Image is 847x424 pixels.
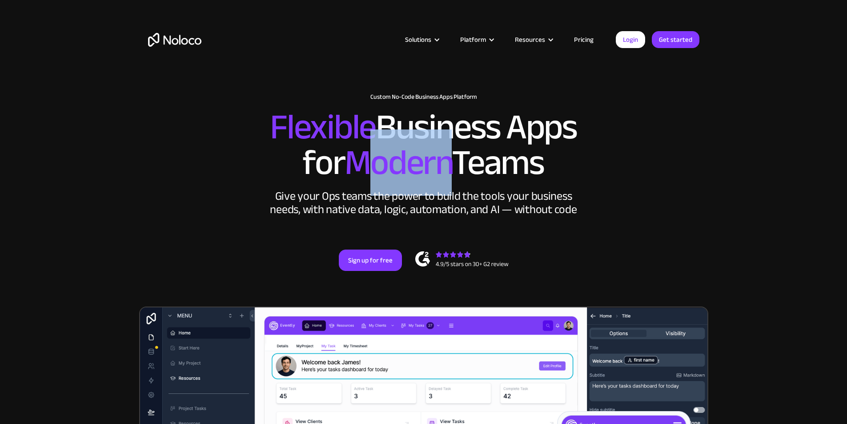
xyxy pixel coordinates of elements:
[270,94,376,160] span: Flexible
[616,31,645,48] a: Login
[652,31,699,48] a: Get started
[394,34,449,45] div: Solutions
[148,33,201,47] a: home
[148,109,699,181] h2: Business Apps for Teams
[460,34,486,45] div: Platform
[148,93,699,101] h1: Custom No-Code Business Apps Platform
[405,34,431,45] div: Solutions
[268,190,579,216] div: Give your Ops teams the power to build the tools your business needs, with native data, logic, au...
[563,34,605,45] a: Pricing
[339,250,402,271] a: Sign up for free
[345,129,452,196] span: Modern
[515,34,545,45] div: Resources
[504,34,563,45] div: Resources
[449,34,504,45] div: Platform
